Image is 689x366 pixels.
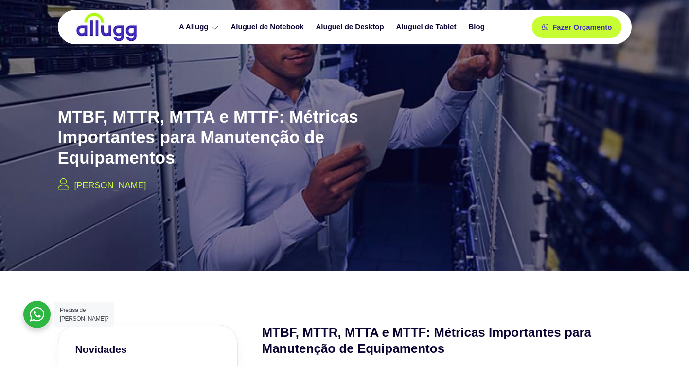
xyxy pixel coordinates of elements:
a: A Allugg [174,18,226,36]
h2: MTBF, MTTR, MTTA e MTTF: Métricas Importantes para Manutenção de Equipamentos [58,107,369,168]
p: [PERSON_NAME] [74,179,146,192]
a: Aluguel de Desktop [311,18,391,36]
span: Precisa de [PERSON_NAME]? [60,307,108,322]
img: locação de TI é Allugg [75,12,138,42]
a: Aluguel de Tablet [391,18,464,36]
h3: Novidades [75,342,220,356]
a: Blog [463,18,492,36]
h2: MTBF, MTTR, MTTA e MTTF: Métricas Importantes para Manutenção de Equipamentos [262,325,632,358]
a: Aluguel de Notebook [226,18,311,36]
a: Fazer Orçamento [532,16,622,38]
span: Fazer Orçamento [552,23,612,31]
